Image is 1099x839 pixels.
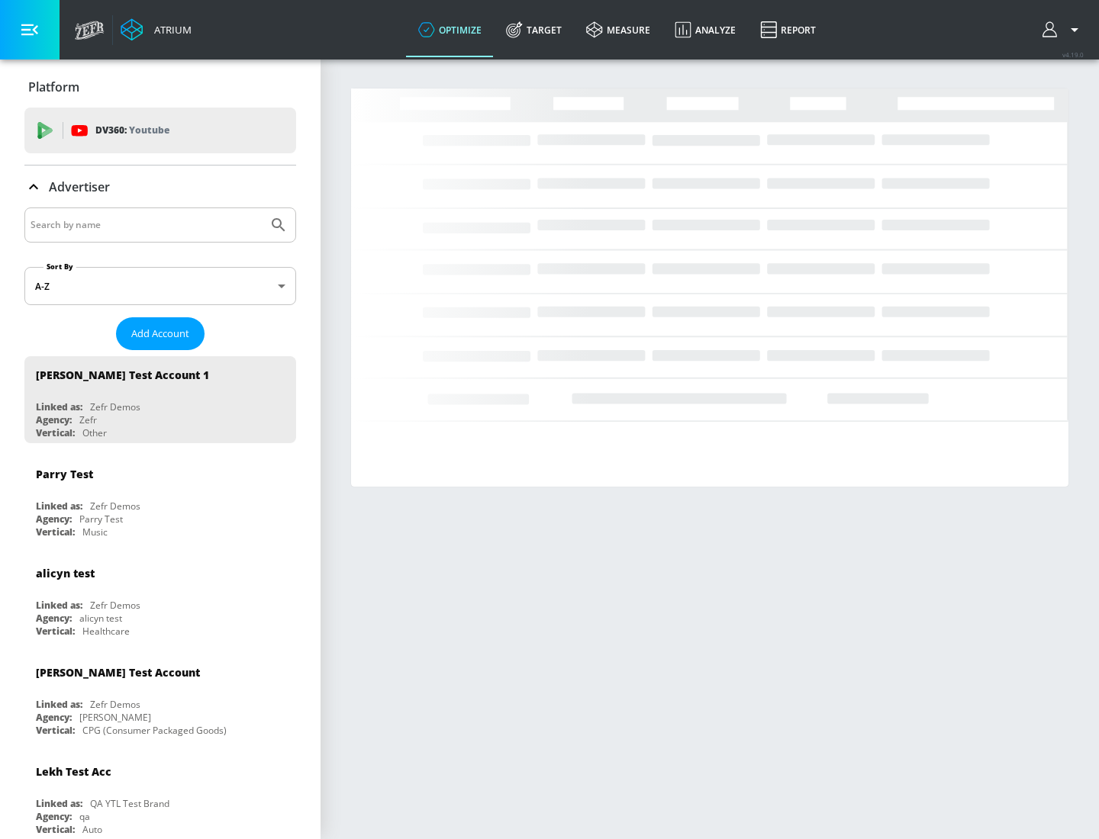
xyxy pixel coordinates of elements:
a: measure [574,2,662,57]
div: [PERSON_NAME] Test AccountLinked as:Zefr DemosAgency:[PERSON_NAME]Vertical:CPG (Consumer Packaged... [24,654,296,741]
div: Music [82,526,108,538]
div: Other [82,426,107,439]
div: Platform [24,66,296,108]
div: Zefr Demos [90,599,140,612]
a: optimize [406,2,494,57]
div: [PERSON_NAME] [79,711,151,724]
div: alicyn testLinked as:Zefr DemosAgency:alicyn testVertical:Healthcare [24,555,296,641]
div: Parry Test [36,467,93,481]
div: Linked as: [36,500,82,513]
div: Healthcare [82,625,130,638]
div: qa [79,810,90,823]
label: Sort By [44,262,76,272]
div: A-Z [24,267,296,305]
div: Zefr Demos [90,500,140,513]
p: DV360: [95,122,169,139]
div: Linked as: [36,599,82,612]
span: Add Account [131,325,189,342]
p: Advertiser [49,178,110,195]
div: [PERSON_NAME] Test Account 1 [36,368,209,382]
input: Search by name [31,215,262,235]
p: Platform [28,79,79,95]
div: Zefr Demos [90,400,140,413]
div: Agency: [36,810,72,823]
div: Advertiser [24,166,296,208]
div: [PERSON_NAME] Test Account 1Linked as:Zefr DemosAgency:ZefrVertical:Other [24,356,296,443]
div: Linked as: [36,698,82,711]
div: alicyn test [79,612,122,625]
a: Atrium [121,18,192,41]
div: Atrium [148,23,192,37]
a: Analyze [662,2,748,57]
div: Zefr [79,413,97,426]
div: Auto [82,823,102,836]
div: Agency: [36,612,72,625]
div: Parry TestLinked as:Zefr DemosAgency:Parry TestVertical:Music [24,455,296,542]
a: Report [748,2,828,57]
div: Lekh Test Acc [36,764,111,779]
div: Vertical: [36,823,75,836]
div: Agency: [36,513,72,526]
a: Target [494,2,574,57]
div: [PERSON_NAME] Test Account [36,665,200,680]
div: Vertical: [36,625,75,638]
button: Add Account [116,317,205,350]
div: Parry Test [79,513,123,526]
div: Vertical: [36,426,75,439]
div: Vertical: [36,526,75,538]
div: Agency: [36,413,72,426]
div: CPG (Consumer Packaged Goods) [82,724,227,737]
p: Youtube [129,122,169,138]
div: Zefr Demos [90,698,140,711]
div: Linked as: [36,797,82,810]
div: Vertical: [36,724,75,737]
div: Linked as: [36,400,82,413]
span: v 4.19.0 [1062,50,1084,59]
div: QA YTL Test Brand [90,797,169,810]
div: DV360: Youtube [24,108,296,153]
div: alicyn test [36,566,95,580]
div: Agency: [36,711,72,724]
